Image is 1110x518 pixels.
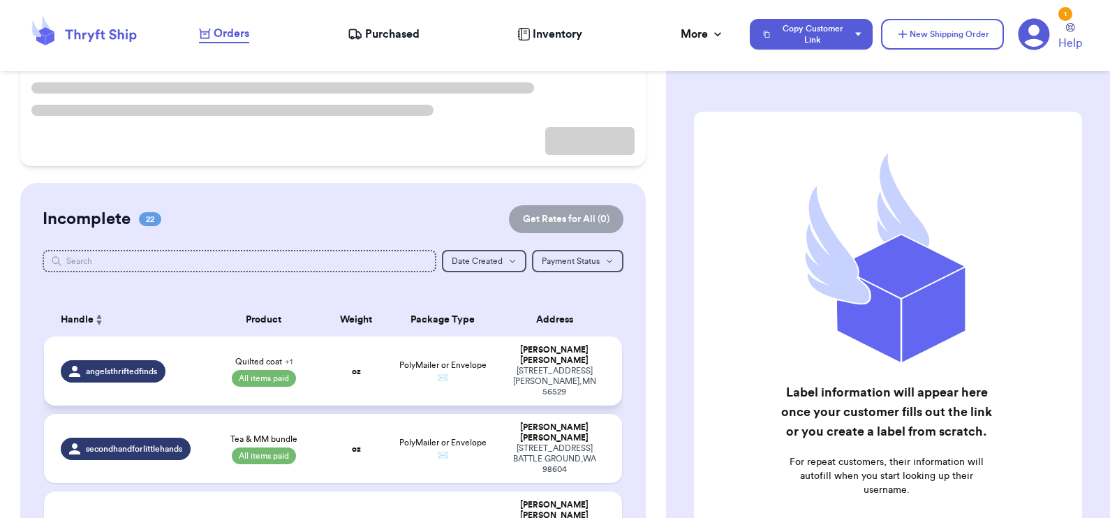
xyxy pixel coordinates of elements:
span: All items paid [232,447,296,464]
span: 22 [139,212,161,226]
a: Help [1058,23,1082,52]
button: Date Created [442,250,526,272]
span: Inventory [533,26,582,43]
strong: oz [352,367,361,376]
a: Inventory [517,26,582,43]
div: [PERSON_NAME] [PERSON_NAME] [503,345,605,366]
p: For repeat customers, their information will autofill when you start looking up their username. [778,455,996,497]
span: Handle [61,313,94,327]
th: Package Type [391,303,495,336]
span: Help [1058,35,1082,52]
div: More [681,26,725,43]
span: Quilted coat [235,356,293,367]
a: 1 [1018,18,1050,50]
div: [STREET_ADDRESS] [PERSON_NAME] , MN 56529 [503,366,605,397]
span: Date Created [452,257,503,265]
button: New Shipping Order [881,19,1004,50]
h2: Label information will appear here once your customer fills out the link or you create a label fr... [778,383,996,441]
div: [PERSON_NAME] [PERSON_NAME] [503,422,605,443]
div: [STREET_ADDRESS] BATTLE GROUND , WA 98604 [503,443,605,475]
span: secondhandforlittlehands [86,443,182,454]
button: Copy Customer Link [750,19,873,50]
a: Purchased [348,26,420,43]
th: Weight [321,303,390,336]
button: Sort ascending [94,311,105,328]
th: Product [206,303,322,336]
button: Get Rates for All (0) [509,205,623,233]
input: Search [43,250,437,272]
button: Payment Status [532,250,623,272]
th: Address [495,303,622,336]
span: PolyMailer or Envelope ✉️ [399,438,487,459]
div: 1 [1058,7,1072,21]
a: Orders [199,25,249,43]
span: Orders [214,25,249,42]
span: Tea & MM bundle [230,434,297,445]
h2: Incomplete [43,208,131,230]
span: Payment Status [542,257,600,265]
span: angelsthriftedfinds [86,366,157,377]
span: PolyMailer or Envelope ✉️ [399,361,487,382]
span: + 1 [285,357,293,366]
span: All items paid [232,370,296,387]
strong: oz [352,445,361,453]
span: Purchased [365,26,420,43]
